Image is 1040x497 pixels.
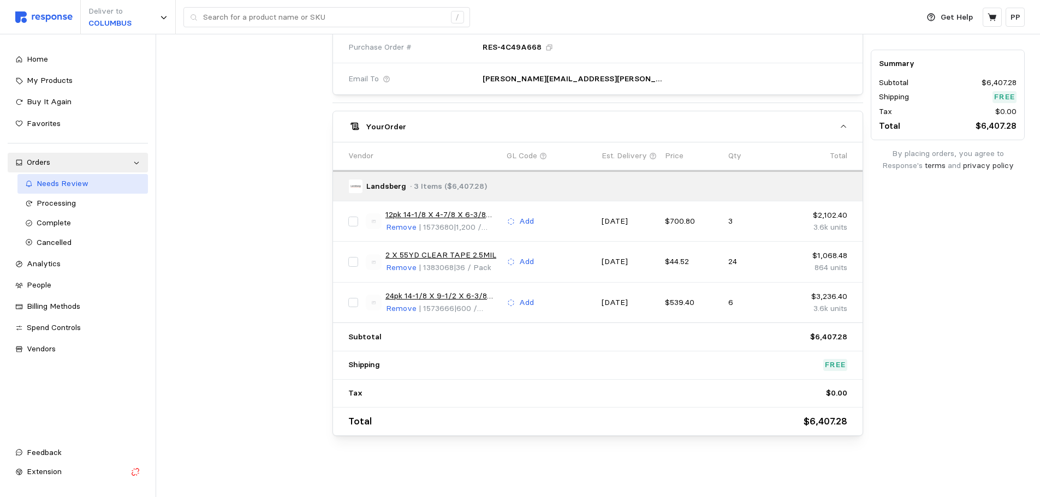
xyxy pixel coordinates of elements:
[665,297,721,309] p: $539.40
[333,111,863,142] button: YourOrder
[385,261,417,274] button: Remove
[602,150,647,162] p: Est. Delivery
[348,150,373,162] p: Vendor
[507,150,537,162] p: GL Code
[879,77,908,89] p: Subtotal
[871,148,1025,172] p: By placing orders, you agree to Response's and
[1006,8,1025,27] button: PP
[519,256,534,268] p: Add
[8,114,148,134] a: Favorites
[419,222,454,232] span: | 1573680
[665,150,684,162] p: Price
[8,297,148,316] a: Billing Methods
[728,150,741,162] p: Qty
[519,297,534,309] p: Add
[830,150,847,162] p: Total
[792,291,847,303] p: $3,236.40
[27,118,61,128] span: Favorites
[27,157,129,169] div: Orders
[386,262,417,274] p: Remove
[17,213,148,233] a: Complete
[88,17,132,29] p: COLUMBUS
[451,11,464,24] div: /
[602,215,657,227] p: [DATE]
[366,295,382,310] img: svg%3e
[27,466,62,476] span: Extension
[454,262,491,272] span: | 36 / Pack
[385,221,417,234] button: Remove
[348,41,412,53] span: Purchase Order #
[27,259,61,268] span: Analytics
[728,256,784,268] p: 24
[507,296,534,309] button: Add
[27,75,73,85] span: My Products
[8,50,148,69] a: Home
[963,160,1014,170] a: privacy policy
[995,106,1017,118] p: $0.00
[37,237,72,247] span: Cancelled
[385,302,417,315] button: Remove
[88,5,132,17] p: Deliver to
[27,301,80,311] span: Billing Methods
[879,119,900,133] p: Total
[386,221,417,233] p: Remove
[792,262,847,274] p: 864 units
[792,209,847,221] p: $2,102.40
[792,221,847,233] p: 3.6k units
[519,215,534,227] p: Add
[8,254,148,274] a: Analytics
[8,462,148,482] button: Extension
[348,331,382,343] p: Subtotal
[728,297,784,309] p: 6
[879,92,909,104] p: Shipping
[419,303,454,313] span: | 1573666
[203,8,445,27] input: Search for a product name or SKU
[665,256,721,268] p: $44.52
[410,181,487,193] p: · 3 Items ($6,407.28)
[37,178,88,188] span: Needs Review
[17,233,148,253] a: Cancelled
[665,215,721,227] p: $700.80
[15,11,73,23] img: svg%3e
[366,254,382,270] img: svg%3e
[8,443,148,463] button: Feedback
[333,142,863,435] div: YourOrder
[27,97,72,106] span: Buy It Again
[419,262,454,272] span: | 1383068
[8,318,148,338] a: Spend Controls
[27,447,62,457] span: Feedback
[385,290,499,302] a: 24pk 14-1/8 X 9-1/2 X 6-3/8 RSC 32ECT Kraft
[792,303,847,315] p: 3.6k units
[37,198,76,208] span: Processing
[879,58,1017,69] h5: Summary
[810,331,847,343] p: $6,407.28
[27,54,48,64] span: Home
[483,73,665,85] p: [PERSON_NAME][EMAIL_ADDRESS][PERSON_NAME][DOMAIN_NAME], [PERSON_NAME][DOMAIN_NAME][EMAIL_ADDRESS]...
[385,249,496,261] a: 2 X 55YD CLEAR TAPE 2.5MIL
[27,322,81,332] span: Spend Controls
[879,106,892,118] p: Tax
[17,194,148,213] a: Processing
[385,209,499,221] a: 12pk 14-1/8 X 4-7/8 X 6-3/8 RSC 32ECT Kraft
[27,280,51,290] span: People
[982,77,1017,89] p: $6,407.28
[366,213,382,229] img: svg%3e
[27,344,56,354] span: Vendors
[348,414,372,429] p: Total
[17,174,148,194] a: Needs Review
[8,339,148,359] a: Vendors
[348,387,362,399] p: Tax
[925,160,946,170] a: terms
[602,297,657,309] p: [DATE]
[419,222,488,244] span: | 1,200 / Pallet
[348,359,380,371] p: Shipping
[8,276,148,295] a: People
[804,414,847,429] p: $6,407.28
[728,215,784,227] p: 3
[507,255,534,268] button: Add
[8,71,148,91] a: My Products
[941,11,973,23] p: Get Help
[37,218,71,227] span: Complete
[920,7,979,28] button: Get Help
[602,256,657,268] p: [DATE]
